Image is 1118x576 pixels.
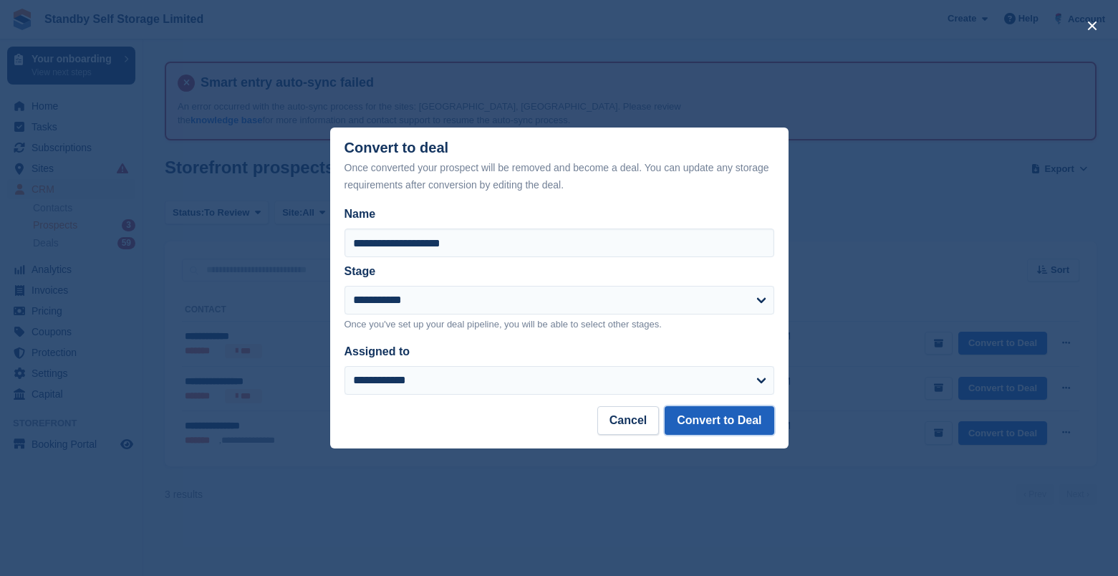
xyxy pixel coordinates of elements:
[344,206,774,223] label: Name
[344,317,774,332] p: Once you've set up your deal pipeline, you will be able to select other stages.
[344,345,410,357] label: Assigned to
[344,140,774,193] div: Convert to deal
[665,406,774,435] button: Convert to Deal
[597,406,659,435] button: Cancel
[344,159,774,193] div: Once converted your prospect will be removed and become a deal. You can update any storage requir...
[1081,14,1104,37] button: close
[344,265,376,277] label: Stage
